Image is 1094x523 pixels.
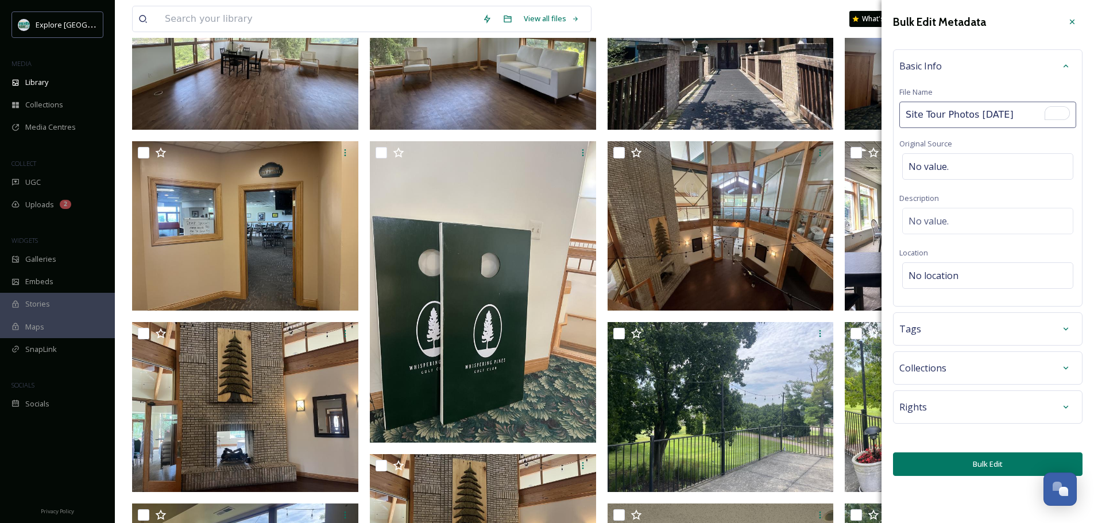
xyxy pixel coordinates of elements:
[25,299,50,309] span: Stories
[25,99,63,110] span: Collections
[11,159,36,168] span: COLLECT
[41,507,74,515] span: Privacy Policy
[25,77,48,88] span: Library
[608,141,834,311] img: Whispering Pines Golf Club & Banquet Hall July 2025 (9).jpg
[25,344,57,355] span: SnapLink
[899,247,928,258] span: Location
[899,193,939,203] span: Description
[25,254,56,265] span: Galleries
[11,59,32,68] span: MEDIA
[132,322,358,492] img: Whispering Pines Golf Club & Banquet Hall July 2025 (14).jpg
[899,87,933,97] span: File Name
[60,200,71,209] div: 2
[25,398,49,409] span: Socials
[899,322,921,336] span: Tags
[899,361,946,375] span: Collections
[11,236,38,245] span: WIDGETS
[899,102,1076,128] input: To enrich screen reader interactions, please activate Accessibility in Grammarly extension settings
[25,276,53,287] span: Embeds
[518,7,585,30] a: View all files
[36,19,194,30] span: Explore [GEOGRAPHIC_DATA][PERSON_NAME]
[25,177,41,188] span: UGC
[18,19,30,30] img: 67e7af72-b6c8-455a-acf8-98e6fe1b68aa.avif
[1043,472,1077,506] button: Open Chat
[159,6,477,32] input: Search your library
[909,214,949,228] span: No value.
[25,199,54,210] span: Uploads
[893,452,1083,476] button: Bulk Edit
[370,141,596,443] img: Whispering Pines Golf Club & Banquet Hall July 2025 (3).jpg
[899,59,942,73] span: Basic Info
[11,381,34,389] span: SOCIALS
[845,322,1071,492] img: Whispering Pines Golf Club & Banquet Hall July 2025 (16).jpg
[899,400,927,414] span: Rights
[25,122,76,133] span: Media Centres
[608,322,834,492] img: Whispering Pines Golf Club & Banquet Hall July 2025 (13).jpg
[845,141,1071,311] img: Whispering Pines Golf Club & Banquet Hall July 2025 (5).jpg
[909,160,949,173] span: No value.
[41,503,74,517] a: Privacy Policy
[849,11,907,27] a: What's New
[25,321,44,332] span: Maps
[899,138,952,149] span: Original Source
[893,14,986,30] h3: Bulk Edit Metadata
[132,141,358,311] img: Whispering Pines Golf Club & Banquet Hall July 2025 (12).jpg
[909,269,958,282] span: No location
